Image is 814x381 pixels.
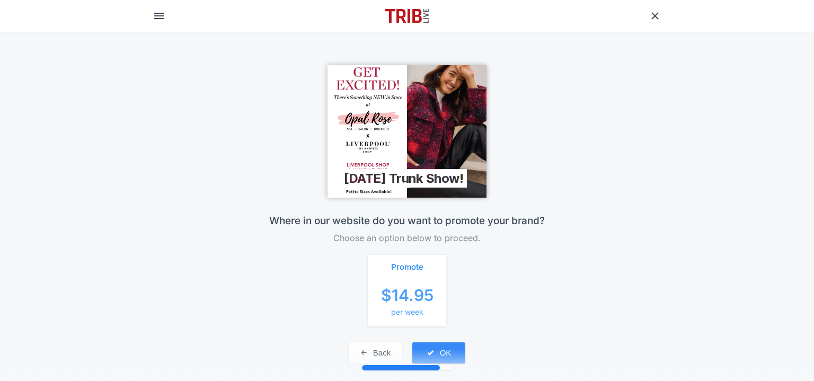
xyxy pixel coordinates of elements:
span: per week [368,308,446,316]
h4: Choose an option below to proceed. [275,232,539,244]
button: Back [349,342,402,364]
h3: Where in our website do you want to promote your brand? [237,214,577,237]
a: Close Ad Builder [649,10,661,23]
img: logo [338,9,476,23]
button: OK [412,342,465,364]
span: Promote [368,255,446,279]
span: $ 14.95 [368,279,446,326]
